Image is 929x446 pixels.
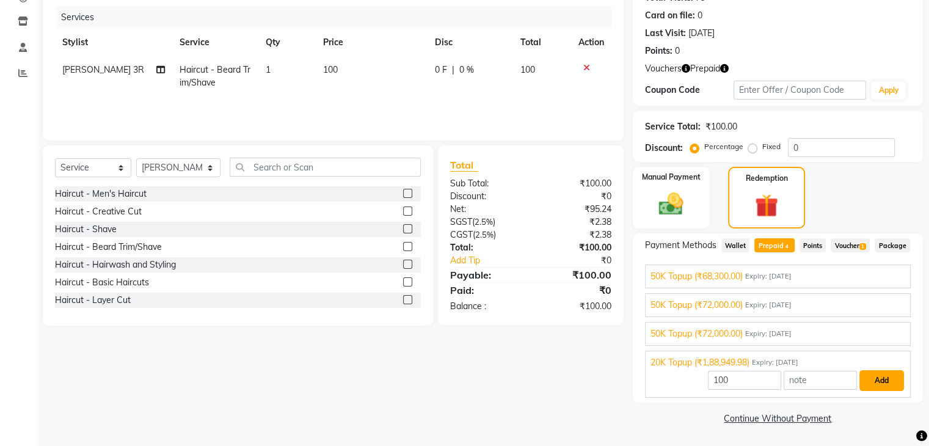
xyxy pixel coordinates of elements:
span: Payment Methods [645,239,716,252]
span: Package [875,238,910,252]
span: 2.5% [475,230,494,239]
div: Haircut - Basic Haircuts [55,276,149,289]
div: ( ) [441,228,531,241]
div: Sub Total: [441,177,531,190]
span: Haircut - Beard Trim/Shave [180,64,250,88]
div: Total: [441,241,531,254]
div: Balance : [441,300,531,313]
span: 0 F [435,64,447,76]
input: Search or Scan [230,158,420,177]
div: Services [56,6,621,29]
button: Add [859,370,904,391]
div: Haircut - Men's Haircut [55,188,147,200]
span: 50K Topup (₹72,000.00) [650,327,743,340]
span: 1 [859,243,866,250]
a: Continue Without Payment [635,412,920,425]
label: Manual Payment [642,172,701,183]
div: Payable: [441,268,531,282]
img: _gift.svg [748,191,785,220]
div: Discount: [645,142,683,155]
button: Apply [871,81,906,100]
span: 50K Topup (₹68,300.00) [650,270,743,283]
span: 50K Topup (₹72,000.00) [650,299,743,312]
span: Vouchers [645,62,682,75]
span: 2.5% [475,217,493,227]
div: Net: [441,203,531,216]
span: Expiry: [DATE] [745,271,792,282]
label: Redemption [746,173,788,184]
div: ( ) [441,216,531,228]
span: 4 [784,243,790,250]
div: Card on file: [645,9,695,22]
span: Expiry: [DATE] [752,357,798,368]
img: _cash.svg [651,190,691,218]
span: CGST [450,229,473,240]
span: Expiry: [DATE] [745,329,792,339]
input: Enter Offer / Coupon Code [734,81,867,100]
span: Prepaid [754,238,794,252]
span: 20K Topup (₹1,88,949.98) [650,356,749,369]
div: ₹100.00 [531,177,621,190]
span: 100 [520,64,535,75]
span: 1 [266,64,271,75]
label: Fixed [762,141,781,152]
th: Disc [428,29,513,56]
span: SGST [450,216,472,227]
div: Points: [645,45,672,57]
div: ₹100.00 [531,300,621,313]
div: Haircut - Hairwash and Styling [55,258,176,271]
input: Amount [708,371,781,390]
div: ₹95.24 [531,203,621,216]
div: ₹0 [531,190,621,203]
input: note [784,371,857,390]
div: Haircut - Shave [55,223,117,236]
div: ₹2.38 [531,216,621,228]
th: Action [571,29,611,56]
div: Service Total: [645,120,701,133]
span: Total [450,159,478,172]
th: Qty [258,29,316,56]
div: Haircut - Creative Cut [55,205,142,218]
div: Last Visit: [645,27,686,40]
span: 100 [323,64,338,75]
span: Expiry: [DATE] [745,300,792,310]
div: ₹2.38 [531,228,621,241]
div: ₹100.00 [531,241,621,254]
div: ₹0 [545,254,620,267]
div: Discount: [441,190,531,203]
label: Percentage [704,141,743,152]
div: Coupon Code [645,84,734,97]
span: 0 % [459,64,474,76]
span: Voucher [831,238,870,252]
div: ₹0 [531,283,621,298]
span: | [452,64,454,76]
th: Service [172,29,258,56]
div: Haircut - Beard Trim/Shave [55,241,162,254]
div: [DATE] [688,27,715,40]
a: Add Tip [441,254,545,267]
div: Haircut - Layer Cut [55,294,131,307]
div: ₹100.00 [705,120,737,133]
span: Wallet [721,238,750,252]
th: Price [316,29,428,56]
div: Paid: [441,283,531,298]
th: Stylist [55,29,172,56]
div: 0 [675,45,680,57]
span: Points [800,238,826,252]
div: 0 [698,9,702,22]
span: [PERSON_NAME] 3R [62,64,144,75]
div: ₹100.00 [531,268,621,282]
span: Prepaid [690,62,720,75]
th: Total [513,29,571,56]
